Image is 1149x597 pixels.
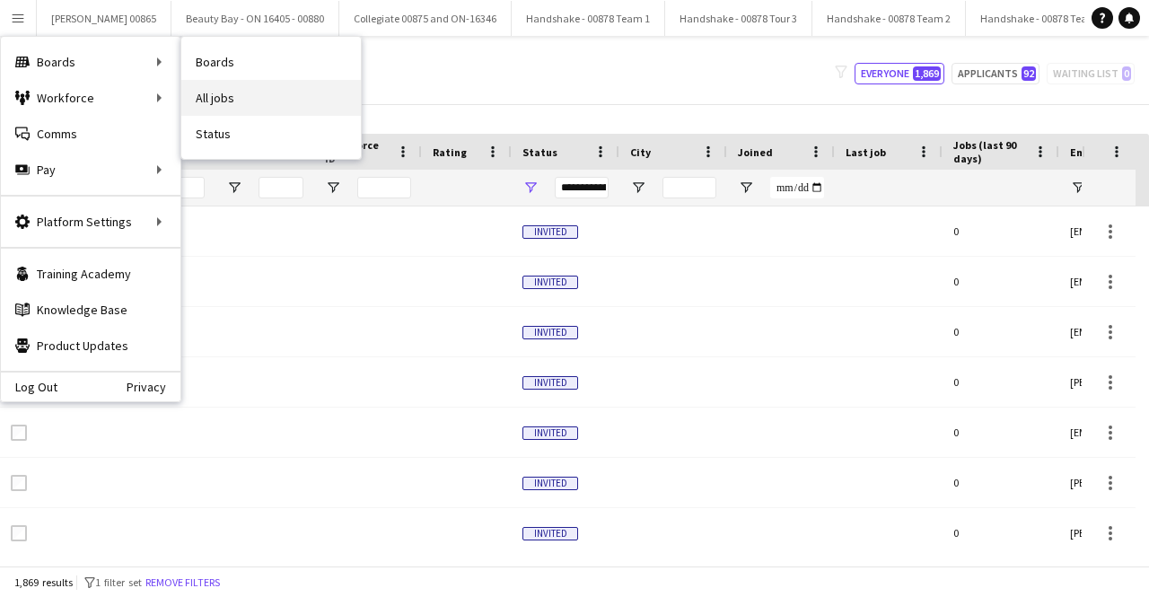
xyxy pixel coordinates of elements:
[160,177,205,198] input: First Name Filter Input
[522,326,578,339] span: Invited
[181,44,361,80] a: Boards
[357,177,411,198] input: Workforce ID Filter Input
[943,206,1059,256] div: 0
[433,145,467,159] span: Rating
[95,575,142,589] span: 1 filter set
[1,380,57,394] a: Log Out
[259,177,303,198] input: Last Name Filter Input
[37,1,171,36] button: [PERSON_NAME] 00865
[943,357,1059,407] div: 0
[522,376,578,390] span: Invited
[812,1,966,36] button: Handshake - 00878 Team 2
[630,145,651,159] span: City
[662,177,716,198] input: City Filter Input
[181,116,361,152] a: Status
[1022,66,1036,81] span: 92
[1,204,180,240] div: Platform Settings
[738,145,773,159] span: Joined
[142,573,224,593] button: Remove filters
[665,1,812,36] button: Handshake - 00878 Tour 3
[512,1,665,36] button: Handshake - 00878 Team 1
[339,1,512,36] button: Collegiate 00875 and ON-16346
[1070,180,1086,196] button: Open Filter Menu
[325,180,341,196] button: Open Filter Menu
[943,508,1059,557] div: 0
[738,180,754,196] button: Open Filter Menu
[630,180,646,196] button: Open Filter Menu
[855,63,944,84] button: Everyone1,869
[943,307,1059,356] div: 0
[1070,145,1099,159] span: Email
[953,138,1027,165] span: Jobs (last 90 days)
[522,477,578,490] span: Invited
[522,276,578,289] span: Invited
[226,180,242,196] button: Open Filter Menu
[770,177,824,198] input: Joined Filter Input
[11,475,27,491] input: Row Selection is disabled for this row (unchecked)
[11,525,27,541] input: Row Selection is disabled for this row (unchecked)
[181,80,361,116] a: All jobs
[1,80,180,116] div: Workforce
[522,426,578,440] span: Invited
[1,116,180,152] a: Comms
[1,152,180,188] div: Pay
[522,225,578,239] span: Invited
[966,1,1119,36] button: Handshake - 00878 Team 4
[522,527,578,540] span: Invited
[943,458,1059,507] div: 0
[943,257,1059,306] div: 0
[1,328,180,364] a: Product Updates
[1,292,180,328] a: Knowledge Base
[127,380,180,394] a: Privacy
[522,180,539,196] button: Open Filter Menu
[943,408,1059,457] div: 0
[1,256,180,292] a: Training Academy
[952,63,1039,84] button: Applicants92
[846,145,886,159] span: Last job
[171,1,339,36] button: Beauty Bay - ON 16405 - 00880
[11,425,27,441] input: Row Selection is disabled for this row (unchecked)
[1,44,180,80] div: Boards
[913,66,941,81] span: 1,869
[522,145,557,159] span: Status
